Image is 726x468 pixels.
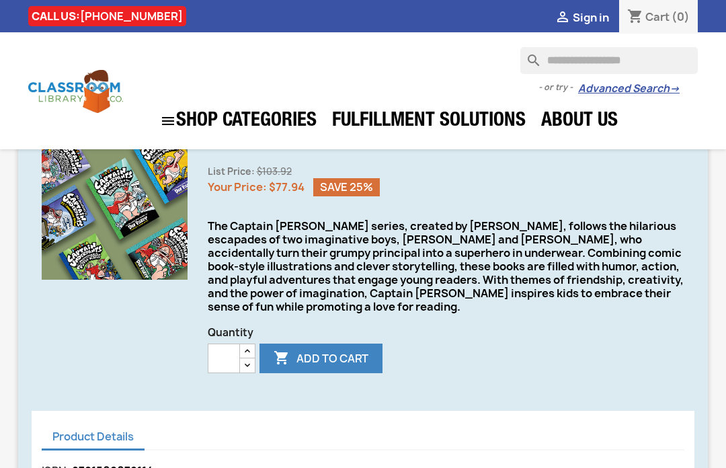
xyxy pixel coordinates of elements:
[538,81,578,94] span: - or try -
[325,108,532,135] a: Fulfillment Solutions
[28,70,123,113] img: Classroom Library Company
[208,180,267,194] span: Your Price:
[42,424,145,451] a: Product Details
[160,113,176,129] i: 
[153,106,323,136] a: SHOP CATEGORIES
[313,178,380,197] span: Save 25%
[520,47,698,74] input: Search
[208,344,240,373] input: Quantity
[208,219,685,313] div: The Captain [PERSON_NAME] series, created by [PERSON_NAME], follows the hilarious escapades of tw...
[28,6,186,26] div: CALL US:
[670,82,680,95] span: →
[573,10,609,25] span: Sign in
[534,108,624,135] a: About Us
[269,180,305,194] span: $77.94
[208,134,685,151] h1: Captain Underpants Series
[208,326,685,340] span: Quantity
[555,10,609,25] a:  Sign in
[520,47,536,63] i: search
[578,82,680,95] a: Advanced Search→
[645,9,670,24] span: Cart
[672,9,690,24] span: (0)
[257,165,292,178] span: $103.92
[274,351,290,367] i: 
[259,344,382,373] button: Add to cart
[627,9,643,26] i: shopping_cart
[80,9,183,24] a: [PHONE_NUMBER]
[208,165,255,178] span: List Price:
[555,10,571,26] i: 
